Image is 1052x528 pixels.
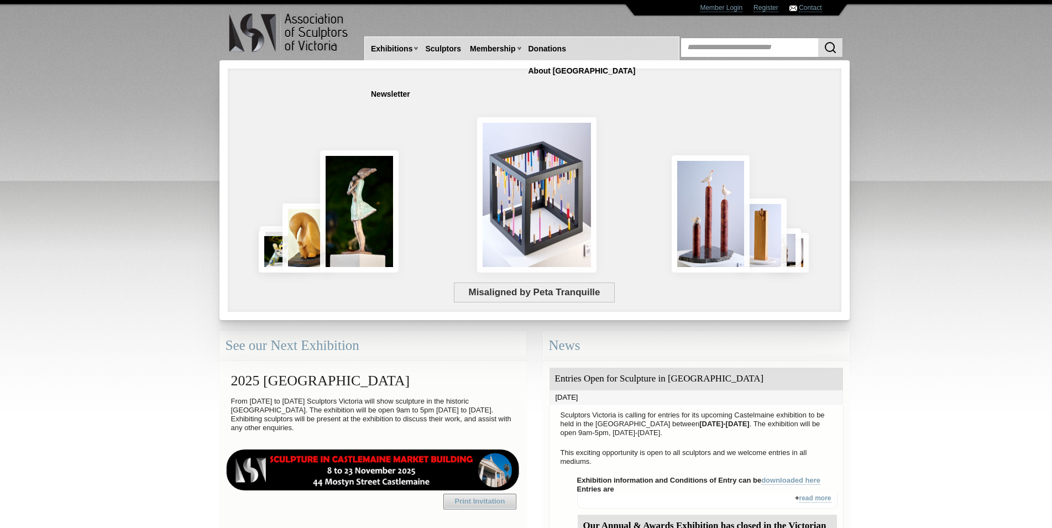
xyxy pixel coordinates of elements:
a: read more [799,494,831,503]
img: Connection [320,150,399,273]
h2: 2025 [GEOGRAPHIC_DATA] [226,367,520,394]
img: Little Frog. Big Climb [736,198,787,273]
a: Register [753,4,778,12]
a: About [GEOGRAPHIC_DATA] [524,61,640,81]
a: downloaded here [761,476,820,485]
a: Donations [524,39,571,59]
div: + [577,494,838,509]
img: Misaligned [477,117,596,273]
div: Entries Open for Sculpture in [GEOGRAPHIC_DATA] [549,368,843,390]
strong: Exhibition information and Conditions of Entry can be [577,476,821,485]
div: News [543,331,850,360]
img: Contact ASV [789,6,797,11]
a: Contact [799,4,821,12]
img: castlemaine-ldrbd25v2.png [226,449,520,490]
a: Membership [465,39,520,59]
a: Member Login [700,4,742,12]
span: Misaligned by Peta Tranquille [454,283,615,302]
p: This exciting opportunity is open to all sculptors and we welcome entries in all mediums. [555,446,838,469]
p: Sculptors Victoria is calling for entries for its upcoming Castelmaine exhibition to be held in t... [555,408,838,440]
img: Rising Tides [672,155,750,273]
a: Sculptors [421,39,465,59]
strong: [DATE]-[DATE] [699,420,750,428]
img: logo.png [228,11,350,55]
img: Search [824,41,837,54]
a: Exhibitions [367,39,417,59]
div: [DATE] [549,390,843,405]
div: See our Next Exhibition [219,331,526,360]
a: Print Invitation [443,494,516,509]
a: Newsletter [367,84,415,104]
p: From [DATE] to [DATE] Sculptors Victoria will show sculpture in the historic [GEOGRAPHIC_DATA]. T... [226,394,520,435]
